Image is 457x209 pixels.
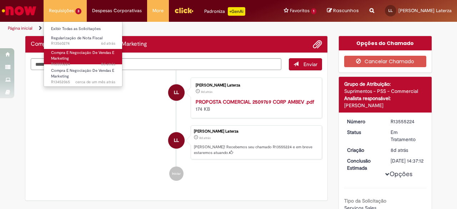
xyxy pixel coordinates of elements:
time: 22/09/2025 13:37:05 [391,147,408,153]
a: Rascunhos [327,8,359,14]
span: 3 [75,8,81,14]
b: Tipo da Solicitação [344,198,386,204]
span: Compra E Negociação De Vendas E Marketing [51,68,114,79]
div: 22/09/2025 13:37:05 [391,146,424,154]
a: PROPOSTA COMERCIAL 2509769 CORP AMBEV .pdf [196,99,314,105]
ul: Trilhas de página [5,22,299,35]
div: Opções do Chamado [339,36,432,50]
span: Despesas Corporativas [92,7,142,14]
span: 8d atrás [101,61,115,67]
span: cerca de um mês atrás [75,79,115,85]
img: ServiceNow [1,4,37,18]
a: Exibir Todas as Solicitações [44,25,122,33]
ul: Histórico de tíquete [31,70,322,188]
div: [PERSON_NAME] [344,102,427,109]
div: [PERSON_NAME] Laterza [196,83,315,88]
div: Luigi De Lorenzo Laterza [168,84,185,101]
span: Compra E Negociação De Vendas E Marketing [51,50,114,61]
span: 8d atrás [199,136,211,140]
li: Luigi De Lorenzo Laterza [31,125,322,160]
ul: Requisições [44,21,122,87]
div: Grupo de Atribuição: [344,80,427,88]
span: 8d atrás [201,90,212,94]
span: Enviar [303,61,317,68]
div: [PERSON_NAME] Laterza [194,129,318,134]
dt: Criação [342,146,386,154]
button: Adicionar anexos [313,40,322,49]
time: 22/09/2025 13:36:59 [201,90,212,94]
span: Regularização de Nota Fiscal [51,35,102,41]
span: 8d atrás [391,147,408,153]
a: Página inicial [8,25,32,31]
span: 6d atrás [101,41,115,46]
textarea: Digite sua mensagem aqui... [31,58,281,70]
span: LL [174,132,179,149]
h2: Compra E Negociação De Vendas E Marketing Histórico de tíquete [31,41,147,48]
div: 174 KB [196,98,315,113]
span: R13452065 [51,79,115,85]
button: Enviar [289,58,322,70]
span: LL [388,8,393,13]
p: [PERSON_NAME]! Recebemos seu chamado R13555224 e em breve estaremos atuando. [194,144,318,155]
span: Favoritos [290,7,310,14]
span: R13555224 [51,61,115,67]
div: Suprimentos - PSS - Commercial [344,88,427,95]
span: 1 [311,8,316,14]
div: Padroniza [204,7,245,16]
span: [PERSON_NAME] Laterza [398,8,452,14]
span: LL [174,84,179,101]
span: Requisições [49,7,74,14]
time: 22/09/2025 13:37:06 [101,61,115,67]
a: Aberto R13555224 : Compra E Negociação De Vendas E Marketing [44,49,122,64]
time: 23/09/2025 16:31:37 [101,41,115,46]
dt: Número [342,118,386,125]
span: More [152,7,164,14]
button: Cancelar Chamado [344,56,427,67]
span: R13560274 [51,41,115,46]
time: 22/09/2025 13:37:05 [199,136,211,140]
div: Em Tratamento [391,129,424,143]
div: R13555224 [391,118,424,125]
a: Aberto R13560274 : Regularização de Nota Fiscal [44,34,122,48]
img: click_logo_yellow_360x200.png [174,5,194,16]
div: Analista responsável: [344,95,427,102]
span: Rascunhos [333,7,359,14]
p: +GenAi [228,7,245,16]
dt: Status [342,129,386,136]
time: 27/08/2025 11:54:37 [75,79,115,85]
div: [DATE] 14:37:12 [391,157,424,164]
div: Luigi De Lorenzo Laterza [168,132,185,149]
dt: Conclusão Estimada [342,157,386,171]
a: Aberto R13452065 : Compra E Negociação De Vendas E Marketing [44,67,122,82]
